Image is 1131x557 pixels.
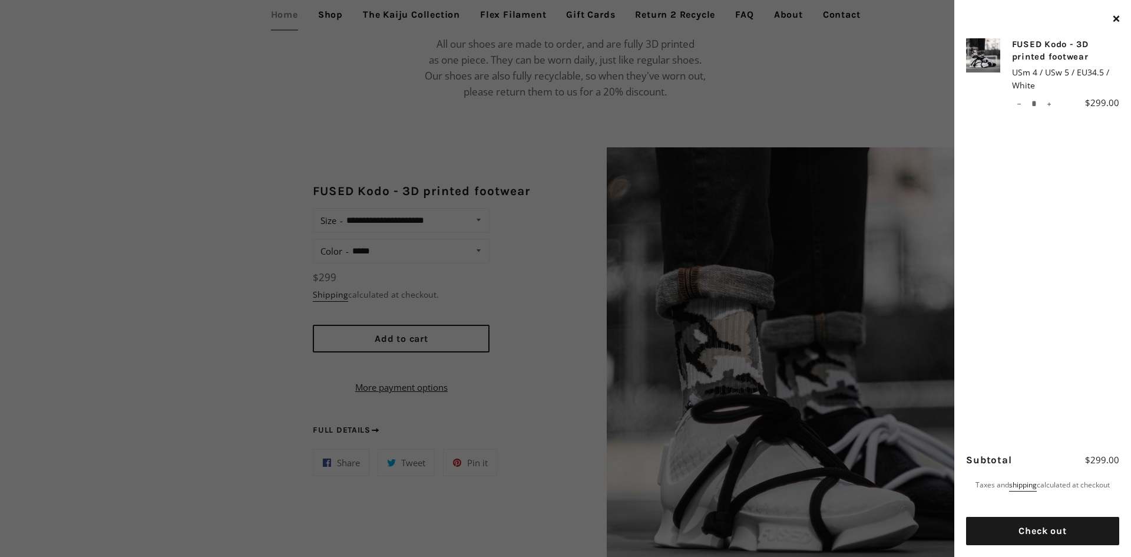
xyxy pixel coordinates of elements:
[1042,95,1056,112] button: Increase item quantity by one
[1012,95,1026,112] button: Reduce item quantity by one
[1009,480,1037,492] a: shipping
[966,454,1012,466] span: Subtotal
[1012,38,1120,63] a: FUSED Kodo - 3D printed footwear
[1012,95,1056,112] input: quantity
[1012,66,1120,93] span: USm 4 / USw 5 / EU34.5 / White
[966,517,1119,545] button: Check out
[966,38,1000,72] img: FUSED Kodo - 3D printed footwear
[1054,95,1119,110] div: $299.00
[966,479,1119,490] p: Taxes and calculated at checkout
[1085,454,1119,466] span: $299.00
